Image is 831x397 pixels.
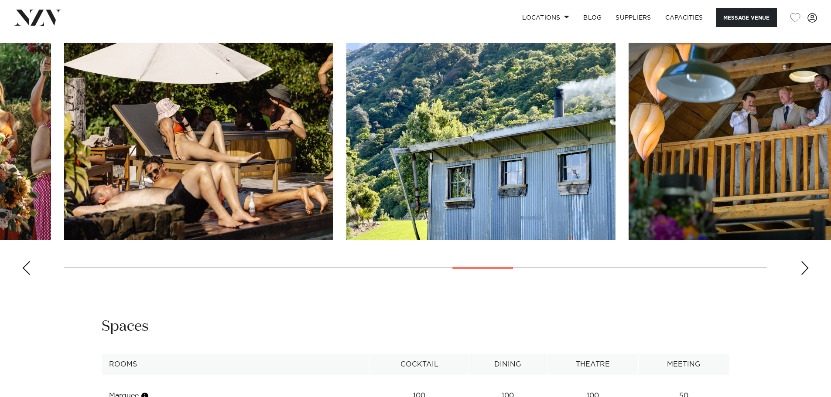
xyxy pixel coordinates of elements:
a: Capacities [658,8,710,27]
a: BLOG [576,8,609,27]
swiper-slide: 18 / 29 [346,43,616,240]
th: Rooms [102,354,370,375]
h2: Spaces [102,317,149,336]
swiper-slide: 17 / 29 [64,43,333,240]
a: SUPPLIERS [609,8,658,27]
th: Meeting [639,354,729,375]
th: Cocktail [370,354,469,375]
th: Dining [469,354,547,375]
img: nzv-logo.png [14,10,62,25]
th: Theatre [547,354,639,375]
button: Message Venue [716,8,777,27]
a: Locations [515,8,576,27]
